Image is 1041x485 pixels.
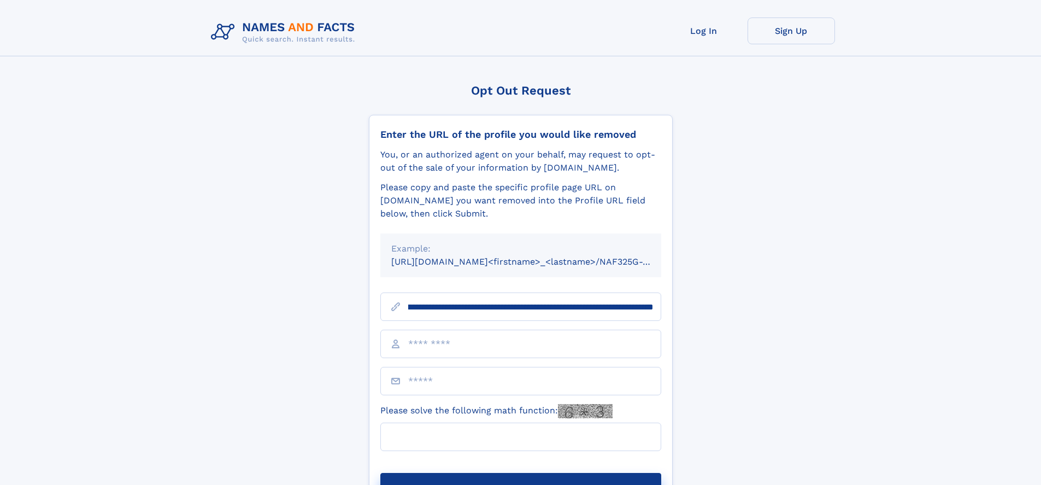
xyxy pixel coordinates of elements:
[391,242,650,255] div: Example:
[391,256,682,267] small: [URL][DOMAIN_NAME]<firstname>_<lastname>/NAF325G-xxxxxxxx
[380,181,661,220] div: Please copy and paste the specific profile page URL on [DOMAIN_NAME] you want removed into the Pr...
[380,404,613,418] label: Please solve the following math function:
[207,17,364,47] img: Logo Names and Facts
[660,17,748,44] a: Log In
[380,148,661,174] div: You, or an authorized agent on your behalf, may request to opt-out of the sale of your informatio...
[380,128,661,141] div: Enter the URL of the profile you would like removed
[748,17,835,44] a: Sign Up
[369,84,673,97] div: Opt Out Request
